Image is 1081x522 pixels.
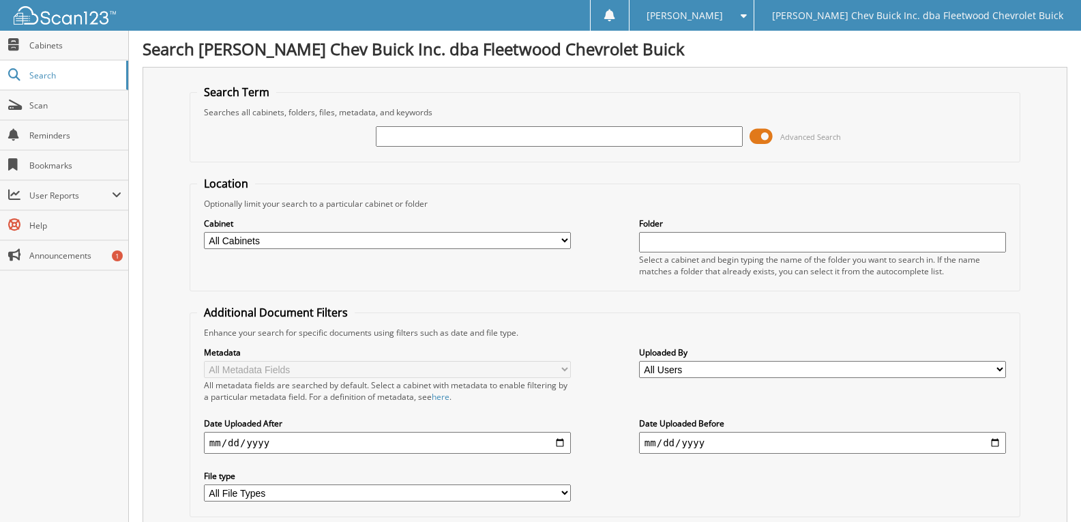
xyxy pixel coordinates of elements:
legend: Additional Document Filters [197,305,355,320]
span: [PERSON_NAME] Chev Buick Inc. dba Fleetwood Chevrolet Buick [772,12,1063,20]
label: Date Uploaded Before [639,418,1006,429]
label: Cabinet [204,218,571,229]
span: Announcements [29,250,121,261]
div: 1 [112,250,123,261]
span: Reminders [29,130,121,141]
label: Date Uploaded After [204,418,571,429]
span: Advanced Search [780,132,841,142]
div: Enhance your search for specific documents using filters such as date and file type. [197,327,1013,338]
label: Metadata [204,347,571,358]
input: start [204,432,571,454]
span: Scan [29,100,121,111]
div: Optionally limit your search to a particular cabinet or folder [197,198,1013,209]
h1: Search [PERSON_NAME] Chev Buick Inc. dba Fleetwood Chevrolet Buick [143,38,1067,60]
span: [PERSON_NAME] [647,12,723,20]
div: Select a cabinet and begin typing the name of the folder you want to search in. If the name match... [639,254,1006,277]
span: Cabinets [29,40,121,51]
span: Bookmarks [29,160,121,171]
legend: Search Term [197,85,276,100]
label: Uploaded By [639,347,1006,358]
input: end [639,432,1006,454]
label: File type [204,470,571,482]
span: Help [29,220,121,231]
div: All metadata fields are searched by default. Select a cabinet with metadata to enable filtering b... [204,379,571,403]
div: Searches all cabinets, folders, files, metadata, and keywords [197,106,1013,118]
legend: Location [197,176,255,191]
img: scan123-logo-white.svg [14,6,116,25]
label: Folder [639,218,1006,229]
span: Search [29,70,119,81]
span: User Reports [29,190,112,201]
a: here [432,391,449,403]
